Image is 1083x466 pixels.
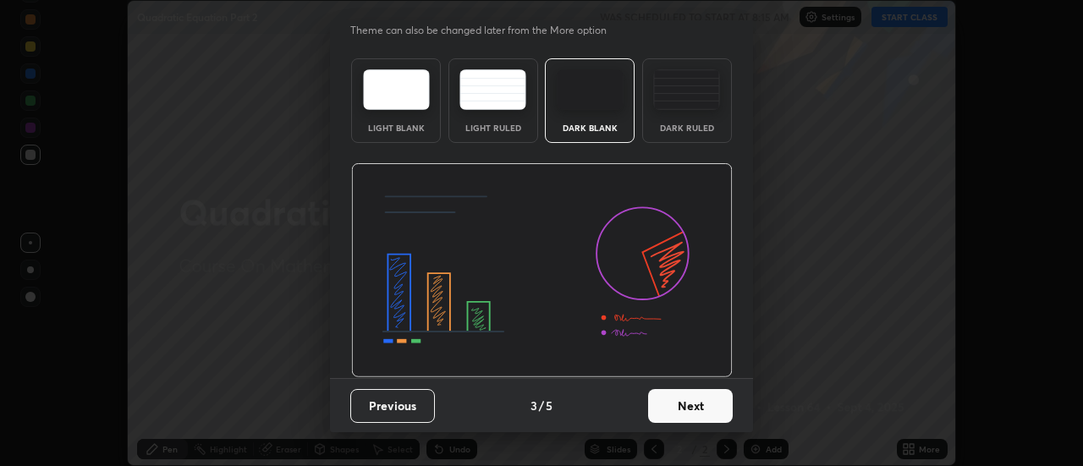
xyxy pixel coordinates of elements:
img: darkThemeBanner.d06ce4a2.svg [351,163,733,378]
img: darkRuledTheme.de295e13.svg [653,69,720,110]
div: Light Ruled [459,123,527,132]
img: darkTheme.f0cc69e5.svg [557,69,624,110]
div: Dark Ruled [653,123,721,132]
button: Next [648,389,733,423]
img: lightRuledTheme.5fabf969.svg [459,69,526,110]
div: Light Blank [362,123,430,132]
h4: 5 [546,397,552,414]
button: Previous [350,389,435,423]
h4: / [539,397,544,414]
p: Theme can also be changed later from the More option [350,23,624,38]
div: Dark Blank [556,123,624,132]
h4: 3 [531,397,537,414]
img: lightTheme.e5ed3b09.svg [363,69,430,110]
